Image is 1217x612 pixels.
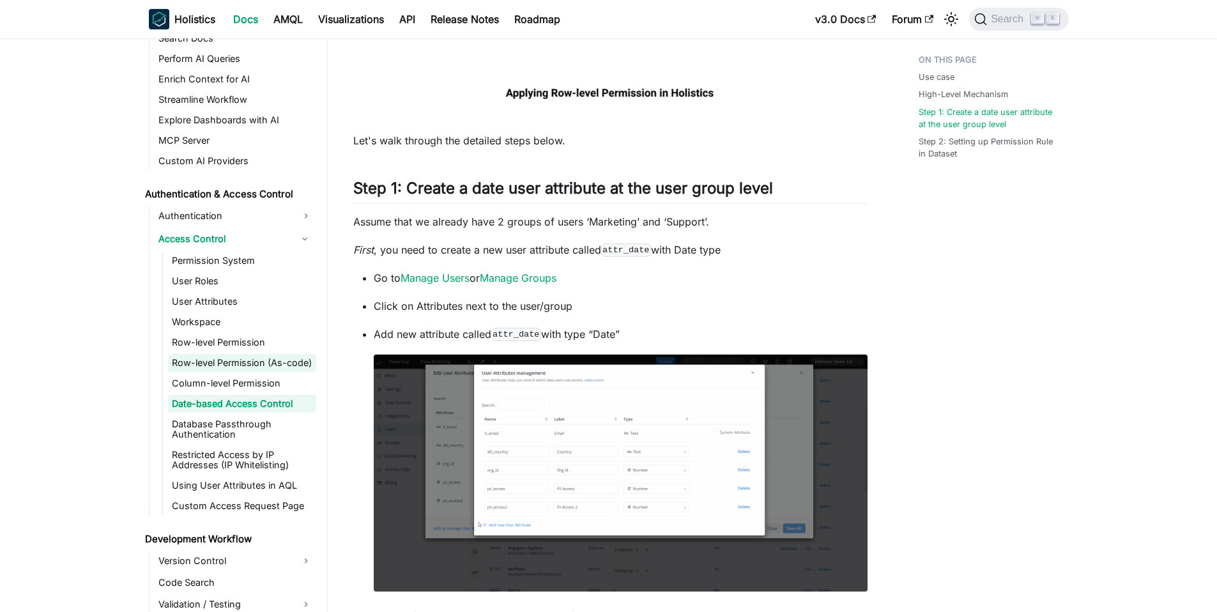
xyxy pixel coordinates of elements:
code: attr_date [601,243,652,256]
p: , you need to create a new user attribute called with Date type [353,242,868,257]
em: First [353,243,374,256]
button: Search (Command+K) [969,8,1068,31]
button: Switch between dark and light mode (currently light mode) [941,9,961,29]
a: Custom AI Providers [155,152,316,170]
a: Manage Users [401,272,470,284]
p: Click on Attributes next to the user/group [374,298,868,314]
a: Search Docs [155,29,316,47]
p: Assume that we already have 2 groups of users ‘Marketing’ and ‘Support’. [353,214,868,229]
a: Database Passthrough Authentication [168,415,316,443]
a: Workspace [168,313,316,331]
a: Enrich Context for AI [155,70,316,88]
kbd: K [1046,13,1059,24]
p: Let's walk through the detailed steps below. [353,133,868,148]
kbd: ⌘ [1031,13,1044,24]
p: Go to or [374,270,868,286]
a: Authentication & Access Control [141,185,316,203]
span: Search [987,13,1031,25]
a: Column-level Permission [168,374,316,392]
a: Perform AI Queries [155,50,316,68]
a: Version Control [155,551,316,571]
b: Holistics [174,11,215,27]
a: Roadmap [507,9,568,29]
a: Use case [919,71,954,83]
a: Visualizations [310,9,392,29]
a: Release Notes [423,9,507,29]
a: HolisticsHolistics [149,9,215,29]
h2: Step 1: Create a date user attribute at the user group level [353,179,868,203]
a: User Attributes [168,293,316,310]
a: Docs [226,9,266,29]
a: High-Level Mechanism [919,88,1008,100]
img: Holistics [149,9,169,29]
a: Using User Attributes in AQL [168,477,316,494]
a: Code Search [155,574,316,592]
a: Streamline Workflow [155,91,316,109]
a: User Roles [168,272,316,290]
a: AMQL [266,9,310,29]
a: Authentication [155,206,316,226]
a: Date-based Access Control [168,395,316,413]
p: Add new attribute called with type “Date” [374,326,868,342]
a: Step 2: Setting up Permission Rule in Dataset [919,135,1061,160]
a: Restricted Access by IP Addresses (IP Whitelisting) [168,446,316,474]
a: Permission System [168,252,316,270]
a: Explore Dashboards with AI [155,111,316,129]
a: Manage Groups [480,272,556,284]
a: MCP Server [155,132,316,149]
a: Forum [884,9,941,29]
img: Attribute Date [374,355,868,592]
a: Access Control [155,229,293,249]
button: Collapse sidebar category 'Access Control' [293,229,316,249]
a: Step 1: Create a date user attribute at the user group level [919,106,1061,130]
a: Custom Access Request Page [168,497,316,515]
a: Development Workflow [141,530,316,548]
a: API [392,9,423,29]
a: Row-level Permission [168,333,316,351]
a: v3.0 Docs [808,9,884,29]
code: attr_date [491,328,542,340]
a: Row-level Permission (As-code) [168,354,316,372]
nav: Docs sidebar [136,38,328,612]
